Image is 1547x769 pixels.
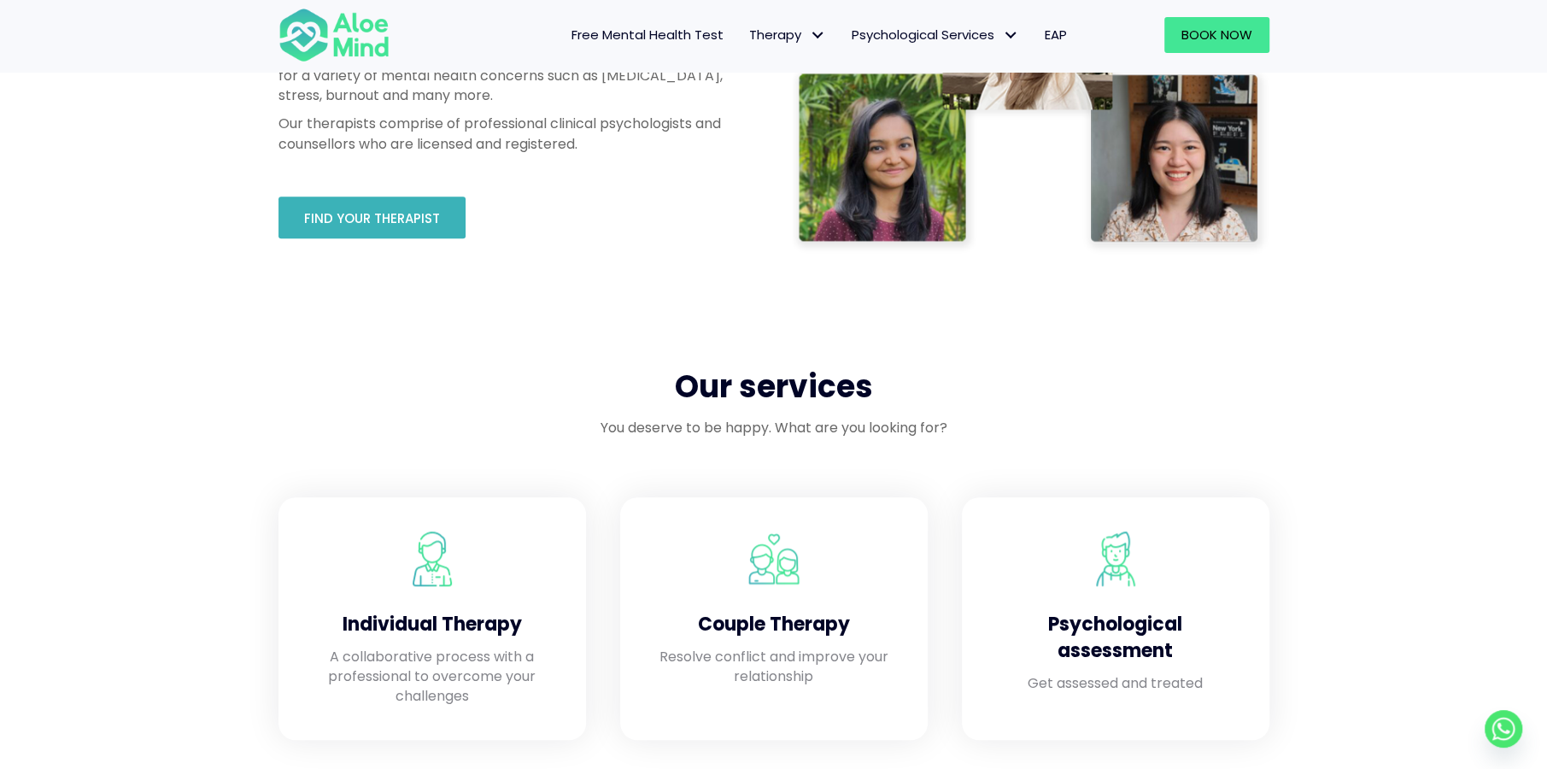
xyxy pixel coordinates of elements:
[675,365,873,408] span: Our services
[747,531,801,586] img: Aloe Mind Malaysia | Mental Healthcare Services in Malaysia and Singapore
[654,612,894,638] h4: Couple Therapy
[559,17,736,53] a: Free Mental Health Test
[1485,710,1522,748] a: Whatsapp
[637,514,911,723] a: Aloe Mind Malaysia | Mental Healthcare Services in Malaysia and Singapore Couple Therapy Resolve ...
[278,7,390,63] img: Aloe mind Logo
[405,531,460,586] img: Aloe Mind Malaysia | Mental Healthcare Services in Malaysia and Singapore
[749,26,826,44] span: Therapy
[1164,17,1269,53] a: Book Now
[999,23,1023,48] span: Psychological Services: submenu
[1032,17,1080,53] a: EAP
[1088,531,1143,586] img: Aloe Mind Malaysia | Mental Healthcare Services in Malaysia and Singapore
[278,418,1269,437] p: You deserve to be happy. What are you looking for?
[313,612,552,638] h4: Individual Therapy
[654,647,894,686] p: Resolve conflict and improve your relationship
[996,673,1235,693] p: Get assessed and treated
[412,17,1080,53] nav: Menu
[571,26,724,44] span: Free Mental Health Test
[304,209,440,227] span: Find your therapist
[313,647,552,707] p: A collaborative process with a professional to overcome your challenges
[852,26,1019,44] span: Psychological Services
[278,114,723,153] p: Our therapists comprise of professional clinical psychologists and counsellors who are licensed a...
[1045,26,1067,44] span: EAP
[979,514,1252,723] a: Aloe Mind Malaysia | Mental Healthcare Services in Malaysia and Singapore Psychological assessmen...
[736,17,839,53] a: TherapyTherapy: submenu
[996,612,1235,665] h4: Psychological assessment
[278,197,466,238] a: Find your therapist
[806,23,830,48] span: Therapy: submenu
[839,17,1032,53] a: Psychological ServicesPsychological Services: submenu
[296,514,569,723] a: Aloe Mind Malaysia | Mental Healthcare Services in Malaysia and Singapore Individual Therapy A co...
[1181,26,1252,44] span: Book Now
